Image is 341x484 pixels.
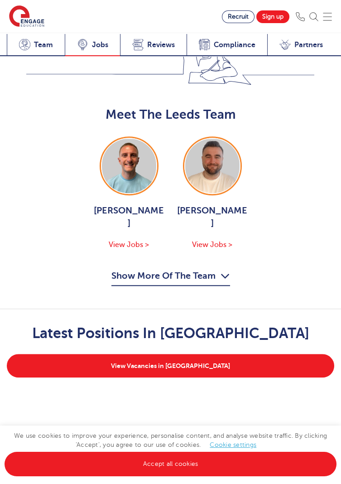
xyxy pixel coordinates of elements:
a: Sign up [256,10,289,23]
h2: Meet The Leeds Team [7,107,334,122]
a: [PERSON_NAME] View Jobs > [93,136,165,251]
span: Team [34,40,53,49]
span: [PERSON_NAME] [93,204,165,230]
span: We use cookies to improve your experience, personalise content, and analyse website traffic. By c... [5,432,336,467]
span: View Jobs > [192,241,232,249]
span: View Jobs > [109,241,149,249]
span: Jobs [92,40,108,49]
span: Compliance [214,40,255,49]
span: Recruit [228,13,249,20]
img: Mobile Menu [323,12,332,21]
span: Partners [294,40,323,49]
a: Cookie settings [210,441,256,448]
img: Phone [296,12,305,21]
a: [PERSON_NAME] View Jobs > [176,136,249,251]
img: Search [309,12,318,21]
a: Accept all cookies [5,452,336,476]
span: Reviews [147,40,175,49]
h2: Latest Positions In [GEOGRAPHIC_DATA] [32,325,309,341]
button: Show More Of The Team [111,269,230,286]
a: View Vacancies in [GEOGRAPHIC_DATA] [7,354,334,378]
img: Engage Education [9,5,44,28]
a: Recruit [222,10,255,23]
img: Chris Rushton [185,139,240,193]
span: [PERSON_NAME] [176,204,249,230]
img: George Dignam [102,139,156,193]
